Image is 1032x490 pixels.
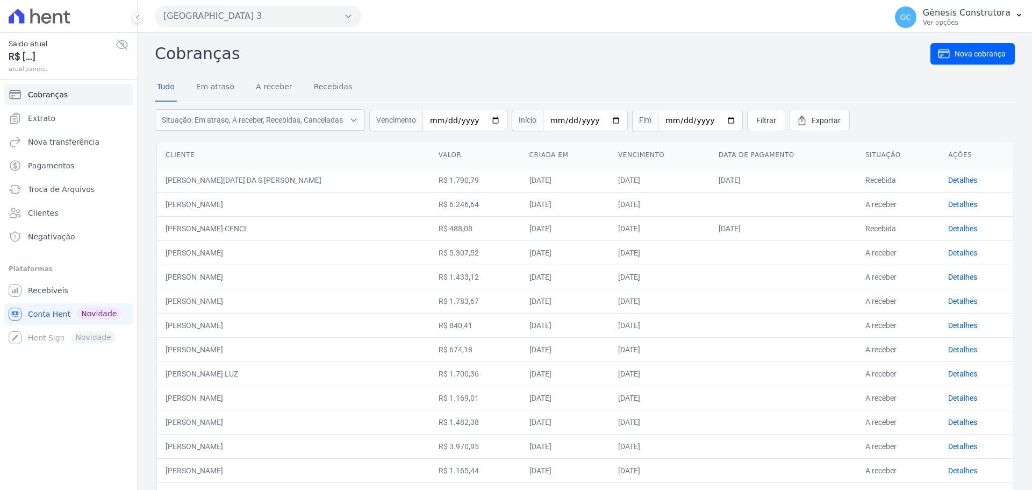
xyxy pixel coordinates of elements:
td: [PERSON_NAME][DATE] DA S [PERSON_NAME] [157,168,430,192]
td: A receber [857,313,940,337]
span: Nova transferência [28,137,99,147]
td: [DATE] [610,192,710,216]
td: A receber [857,265,940,289]
td: Recebida [857,216,940,240]
a: Clientes [4,202,133,224]
a: Detalhes [948,442,977,451]
a: Detalhes [948,248,977,257]
td: [PERSON_NAME] [157,240,430,265]
a: Nova cobrança [930,43,1015,65]
a: Tudo [155,74,177,102]
td: A receber [857,386,940,410]
span: atualizando... [9,64,116,74]
td: [DATE] [610,216,710,240]
td: R$ 1.169,01 [430,386,521,410]
td: R$ 1.482,38 [430,410,521,434]
td: [PERSON_NAME] [157,458,430,482]
th: Cliente [157,142,430,168]
td: [PERSON_NAME] [157,434,430,458]
td: [PERSON_NAME] LUZ [157,361,430,386]
a: Pagamentos [4,155,133,176]
td: R$ 674,18 [430,337,521,361]
button: [GEOGRAPHIC_DATA] 3 [155,5,361,27]
td: [DATE] [710,216,857,240]
span: Novidade [77,308,121,319]
span: Recebíveis [28,285,68,296]
button: GC Gênesis Construtora Ver opções [886,2,1032,32]
a: Exportar [790,110,850,131]
span: Vencimento [369,110,422,131]
td: [DATE] [610,313,710,337]
h2: Cobranças [155,41,930,66]
td: R$ 1.433,12 [430,265,521,289]
span: Pagamentos [28,160,74,171]
th: Ações [940,142,1013,168]
span: Cobranças [28,89,68,100]
span: Saldo atual [9,38,116,49]
a: Detalhes [948,224,977,233]
td: R$ 1.783,67 [430,289,521,313]
a: Cobranças [4,84,133,105]
td: R$ 1.700,36 [430,361,521,386]
td: [DATE] [521,410,610,434]
td: A receber [857,337,940,361]
td: [DATE] [521,361,610,386]
span: Início [512,110,543,131]
td: [DATE] [521,216,610,240]
a: Recebíveis [4,280,133,301]
a: Detalhes [948,466,977,475]
td: [DATE] [521,313,610,337]
nav: Sidebar [9,84,128,349]
td: [DATE] [521,434,610,458]
td: [PERSON_NAME] [157,192,430,216]
a: Conta Hent Novidade [4,303,133,325]
th: Data de pagamento [710,142,857,168]
td: [DATE] [521,386,610,410]
td: [DATE] [610,434,710,458]
a: Detalhes [948,200,977,209]
span: Negativação [28,231,75,242]
td: [PERSON_NAME] [157,337,430,361]
td: [DATE] [521,265,610,289]
th: Criada em [521,142,610,168]
a: Detalhes [948,297,977,306]
td: [PERSON_NAME] [157,265,430,289]
span: Nova cobrança [955,48,1006,59]
td: [DATE] [610,386,710,410]
span: Fim [632,110,658,131]
td: [DATE] [521,240,610,265]
td: A receber [857,289,940,313]
p: Gênesis Construtora [923,8,1010,18]
a: Negativação [4,226,133,247]
td: R$ 6.246,64 [430,192,521,216]
td: [DATE] [610,361,710,386]
a: Detalhes [948,176,977,184]
td: [DATE] [610,168,710,192]
td: R$ 5.307,52 [430,240,521,265]
td: A receber [857,361,940,386]
div: Plataformas [9,262,128,275]
p: Ver opções [923,18,1010,27]
td: [DATE] [610,289,710,313]
td: [PERSON_NAME] CENCI [157,216,430,240]
td: [DATE] [610,240,710,265]
th: Situação [857,142,940,168]
a: Em atraso [194,74,236,102]
td: [PERSON_NAME] [157,410,430,434]
a: A receber [254,74,295,102]
a: Detalhes [948,370,977,378]
td: [PERSON_NAME] [157,313,430,337]
td: [PERSON_NAME] [157,386,430,410]
td: [DATE] [521,458,610,482]
td: [DATE] [610,410,710,434]
td: [DATE] [521,168,610,192]
td: [DATE] [521,289,610,313]
a: Filtrar [747,110,785,131]
button: Situação: Em atraso, A receber, Recebidas, Canceladas [155,109,365,131]
a: Detalhes [948,418,977,427]
td: [DATE] [610,337,710,361]
span: Clientes [28,208,58,218]
a: Detalhes [948,273,977,281]
td: A receber [857,458,940,482]
span: Conta Hent [28,309,70,319]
